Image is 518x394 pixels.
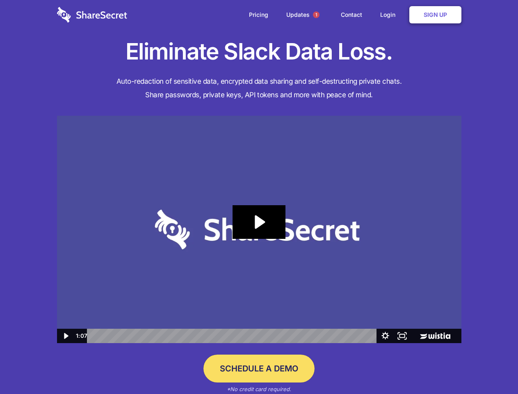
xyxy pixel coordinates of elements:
a: Login [372,2,408,27]
h1: Eliminate Slack Data Loss. [57,37,461,66]
img: logo-wordmark-white-trans-d4663122ce5f474addd5e946df7df03e33cb6a1c49d2221995e7729f52c070b2.svg [57,7,127,23]
iframe: Drift Widget Chat Controller [477,353,508,384]
h4: Auto-redaction of sensitive data, encrypted data sharing and self-destructing private chats. Shar... [57,75,461,102]
a: Contact [333,2,370,27]
button: Play Video [57,329,74,343]
img: Sharesecret [57,116,461,344]
a: Pricing [241,2,276,27]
